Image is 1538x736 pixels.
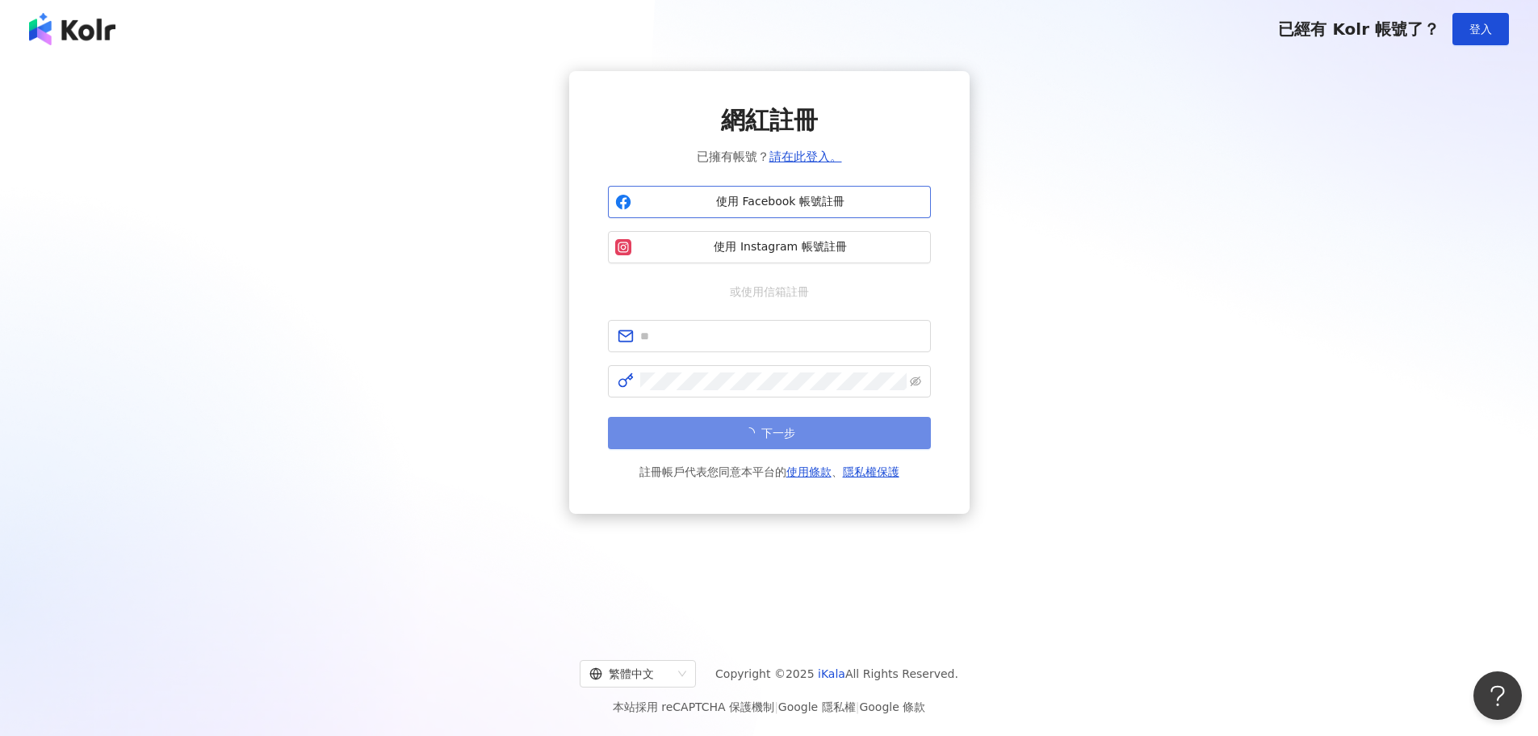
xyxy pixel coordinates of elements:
span: 登入 [1469,23,1492,36]
button: 使用 Facebook 帳號註冊 [608,186,931,218]
button: 下一步 [608,417,931,449]
a: Google 隱私權 [778,700,856,713]
button: 登入 [1452,13,1509,45]
button: 使用 Instagram 帳號註冊 [608,231,931,263]
a: 請在此登入。 [769,149,842,164]
span: 使用 Instagram 帳號註冊 [638,239,924,255]
a: iKala [818,667,845,680]
span: 註冊帳戶代表您同意本平台的 、 [639,462,899,482]
span: 本站採用 reCAPTCHA 保護機制 [613,697,925,717]
a: 使用條款 [786,465,832,478]
span: 或使用信箱註冊 [719,283,820,301]
img: logo [29,13,115,45]
span: eye-invisible [910,376,921,387]
span: | [774,700,778,713]
span: 使用 Facebook 帳號註冊 [638,194,924,210]
div: 繁體中文 [589,661,672,687]
span: 已擁有帳號？ [697,147,842,166]
span: Copyright © 2025 All Rights Reserved. [715,664,958,683]
a: Google 條款 [859,700,925,713]
span: 下一步 [761,427,795,439]
span: | [856,700,860,713]
iframe: Help Scout Beacon - Open [1473,671,1522,720]
span: loading [742,426,756,440]
span: 網紅註冊 [721,103,818,137]
a: 隱私權保護 [843,465,899,478]
span: 已經有 Kolr 帳號了？ [1278,19,1440,39]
